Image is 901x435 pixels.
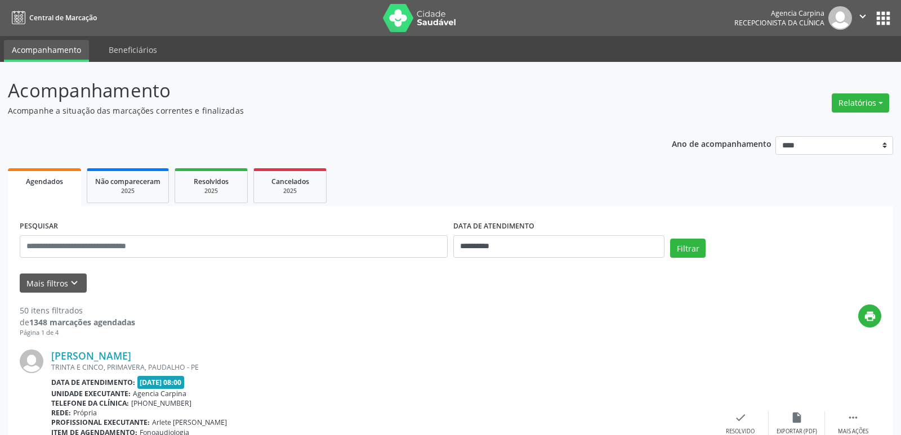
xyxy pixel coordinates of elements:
[453,218,534,235] label: DATA DE ATENDIMENTO
[734,411,747,424] i: check
[8,8,97,27] a: Central de Marcação
[51,408,71,418] b: Rede:
[133,389,186,398] span: Agencia Carpina
[20,218,58,235] label: PESQUISAR
[137,376,185,389] span: [DATE] 08:00
[95,187,160,195] div: 2025
[847,411,859,424] i: 
[828,6,852,30] img: img
[8,77,627,105] p: Acompanhamento
[262,187,318,195] div: 2025
[873,8,893,28] button: apps
[734,18,824,28] span: Recepcionista da clínica
[101,40,165,60] a: Beneficiários
[152,418,227,427] span: Arlete [PERSON_NAME]
[4,40,89,62] a: Acompanhamento
[791,411,803,424] i: insert_drive_file
[51,418,150,427] b: Profissional executante:
[29,13,97,23] span: Central de Marcação
[131,398,191,408] span: [PHONE_NUMBER]
[832,93,889,113] button: Relatórios
[670,239,706,258] button: Filtrar
[20,349,43,373] img: img
[183,187,239,195] div: 2025
[20,273,87,293] button: Mais filtroskeyboard_arrow_down
[51,362,712,372] div: TRINTA E CINCO, PRIMAVERA, PAUDALHO - PE
[864,310,876,322] i: print
[194,177,229,186] span: Resolvidos
[672,136,771,150] p: Ano de acompanhamento
[51,349,131,362] a: [PERSON_NAME]
[857,10,869,23] i: 
[95,177,160,186] span: Não compareceram
[852,6,873,30] button: 
[858,304,881,328] button: print
[51,398,129,408] b: Telefone da clínica:
[734,8,824,18] div: Agencia Carpina
[8,105,627,116] p: Acompanhe a situação das marcações correntes e finalizadas
[20,328,135,338] div: Página 1 de 4
[51,378,135,387] b: Data de atendimento:
[271,177,309,186] span: Cancelados
[20,316,135,328] div: de
[26,177,63,186] span: Agendados
[73,408,97,418] span: Própria
[20,304,135,316] div: 50 itens filtrados
[68,277,81,289] i: keyboard_arrow_down
[51,389,131,398] b: Unidade executante:
[29,317,135,328] strong: 1348 marcações agendadas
